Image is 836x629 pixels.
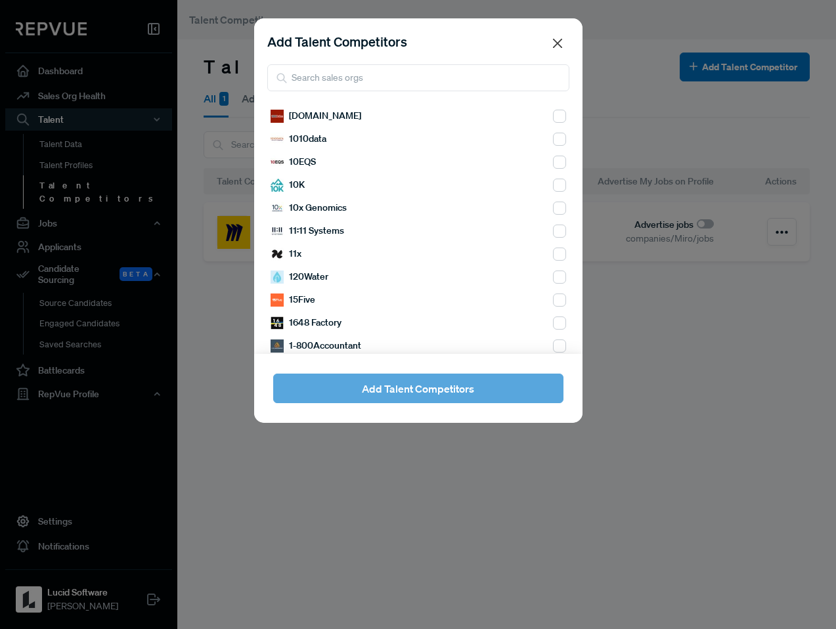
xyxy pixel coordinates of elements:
img: 15Five's logo [271,293,284,307]
img: 1-800Accountant's logo [271,339,284,353]
img: 1000Bulbs.com's logo [271,110,284,123]
img: 10x Genomics's logo [271,202,284,215]
span: 10K [289,178,305,192]
input: Search sales orgs [267,64,569,91]
span: 1010data [289,132,326,146]
span: 10EQS [289,155,316,169]
div: Add Talent Competitors [267,32,407,51]
span: 11:11 Systems [289,224,344,238]
span: 1648 Factory [289,316,341,330]
span: 10x Genomics [289,201,347,215]
img: 10EQS's logo [271,156,284,169]
span: 1-800Accountant [289,339,361,353]
span: [DOMAIN_NAME] [289,109,361,123]
img: 1010data's logo [271,133,284,146]
span: 15Five [289,293,315,307]
img: 120Water's logo [271,271,284,284]
span: 11x [289,247,301,261]
span: 120Water [289,270,328,284]
img: 11x's logo [271,248,284,261]
img: 1648 Factory's logo [271,316,284,330]
button: Close [548,34,567,53]
img: 10K's logo [271,179,284,192]
img: 11:11 Systems's logo [271,225,284,238]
